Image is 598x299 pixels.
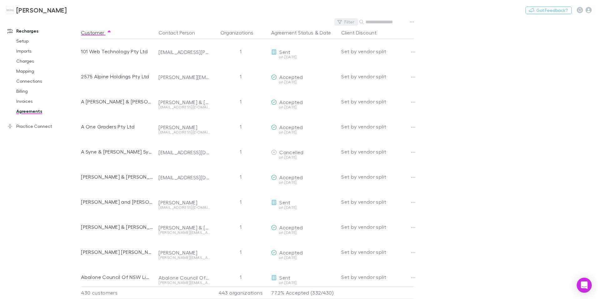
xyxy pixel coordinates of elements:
div: Set by vendor split [341,89,414,114]
button: Customer [81,26,112,39]
div: 443 organizations [212,286,269,299]
a: Connections [10,76,84,86]
div: Abalone Council Of NSW Limited [159,275,210,281]
div: on [DATE] [271,80,336,84]
div: [PERSON_NAME] & [PERSON_NAME] & [PERSON_NAME] & [PERSON_NAME] [81,214,154,239]
h3: [PERSON_NAME] [16,6,67,14]
span: Accepted [279,124,303,130]
div: on [DATE] [271,206,336,209]
div: 1 [212,239,269,265]
div: Set by vendor split [341,64,414,89]
div: Set by vendor split [341,265,414,290]
div: [PERSON_NAME] [159,249,210,256]
a: Charges [10,56,84,66]
button: Filter [334,18,358,26]
div: 1 [212,265,269,290]
button: Date [320,26,331,39]
div: 1 [212,89,269,114]
a: Invoices [10,96,84,106]
div: on [DATE] [271,181,336,184]
span: Cancelled [279,149,303,155]
div: Set by vendor split [341,214,414,239]
a: Recharges [1,26,84,36]
div: 1 [212,214,269,239]
button: Agreement Status [271,26,313,39]
div: on [DATE] [271,281,336,285]
div: 1 [212,164,269,189]
div: Set by vendor split [341,114,414,139]
a: Setup [10,36,84,46]
div: 1 [212,114,269,139]
div: A One Graders Pty Ltd [81,114,154,139]
div: [EMAIL_ADDRESS][DOMAIN_NAME] [159,206,210,209]
div: 1 [212,39,269,64]
div: [PERSON_NAME] & [PERSON_NAME] [159,99,210,105]
div: Set by vendor split [341,189,414,214]
div: 101 Web Technology Pty Ltd [81,39,154,64]
div: on [DATE] [271,256,336,260]
div: & [271,26,336,39]
div: [EMAIL_ADDRESS][DOMAIN_NAME] [159,105,210,109]
p: 77.2% Accepted (332/430) [271,287,336,299]
span: Accepted [279,99,303,105]
div: Set by vendor split [341,39,414,64]
div: [PERSON_NAME][EMAIL_ADDRESS][DOMAIN_NAME] [159,74,210,80]
a: Imports [10,46,84,56]
span: Accepted [279,174,303,180]
div: 1 [212,189,269,214]
span: Sent [279,275,290,281]
div: Open Intercom Messenger [577,278,592,293]
div: [EMAIL_ADDRESS][DOMAIN_NAME] [159,130,210,134]
div: [PERSON_NAME] & [PERSON_NAME] [81,164,154,189]
span: Sent [279,199,290,205]
div: [PERSON_NAME][EMAIL_ADDRESS][DOMAIN_NAME] [159,256,210,260]
a: Practice Connect [1,121,84,131]
div: [EMAIL_ADDRESS][DOMAIN_NAME] [159,149,210,155]
button: Got Feedback? [525,7,572,14]
div: on [DATE] [271,231,336,234]
div: 2575 Alpine Holdings Pty Ltd [81,64,154,89]
div: Set by vendor split [341,139,414,164]
button: Organizations [220,26,261,39]
div: Abalone Council Of NSW Limited [81,265,154,290]
div: on [DATE] [271,55,336,59]
a: [PERSON_NAME] [3,3,70,18]
div: 1 [212,64,269,89]
button: Contact Person [159,26,202,39]
div: [PERSON_NAME][EMAIL_ADDRESS][DOMAIN_NAME] [159,281,210,285]
span: Accepted [279,249,303,255]
a: Agreements [10,106,84,116]
div: A Syne & [PERSON_NAME] Syne & [PERSON_NAME] [PERSON_NAME] & R Syne [81,139,154,164]
img: Hales Douglass's Logo [6,6,14,14]
div: [PERSON_NAME] & [PERSON_NAME] & [PERSON_NAME] & [PERSON_NAME] [159,224,210,231]
button: Client Discount [341,26,384,39]
div: [EMAIL_ADDRESS][DOMAIN_NAME] [159,174,210,181]
div: on [DATE] [271,105,336,109]
a: Mapping [10,66,84,76]
div: Set by vendor split [341,239,414,265]
div: [PERSON_NAME][EMAIL_ADDRESS][DOMAIN_NAME] [159,231,210,234]
div: A [PERSON_NAME] & [PERSON_NAME] [81,89,154,114]
span: Accepted [279,74,303,80]
div: Set by vendor split [341,164,414,189]
div: on [DATE] [271,155,336,159]
span: Accepted [279,224,303,230]
div: [EMAIL_ADDRESS][PERSON_NAME][DOMAIN_NAME] [159,49,210,55]
div: [PERSON_NAME] [PERSON_NAME] [81,239,154,265]
a: Billing [10,86,84,96]
span: Sent [279,49,290,55]
div: [PERSON_NAME] and [PERSON_NAME] [81,189,154,214]
div: on [DATE] [271,130,336,134]
div: [PERSON_NAME] [159,199,210,206]
div: 430 customers [81,286,156,299]
div: [PERSON_NAME] [159,124,210,130]
div: 1 [212,139,269,164]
